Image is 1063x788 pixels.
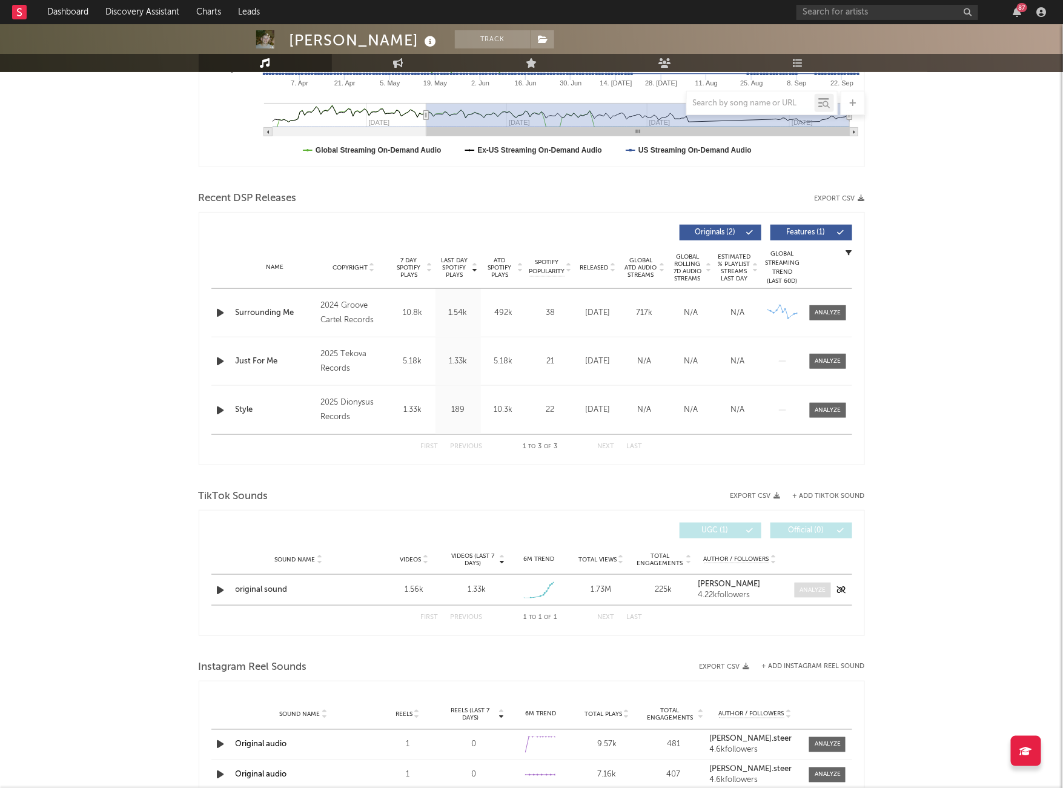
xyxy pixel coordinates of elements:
[671,253,704,282] span: Global Rolling 7D Audio Streams
[643,707,697,722] span: Total Engagements
[796,5,978,20] input: Search for artists
[393,356,432,368] div: 5.18k
[600,79,632,87] text: 14. [DATE]
[529,258,565,276] span: Spotify Popularity
[396,711,412,718] span: Reels
[423,79,448,87] text: 19. May
[477,146,602,154] text: Ex-US Streaming On-Demand Audio
[778,527,834,534] span: Official ( 0 )
[815,195,865,202] button: Export CSV
[275,556,316,563] span: Sound Name
[439,356,478,368] div: 1.33k
[544,615,551,620] span: of
[710,766,792,773] strong: [PERSON_NAME].steer
[291,79,308,87] text: 7. Apr
[451,614,483,621] button: Previous
[320,299,386,328] div: 2024 Groove Cartel Records
[529,356,572,368] div: 21
[710,766,801,774] a: [PERSON_NAME].steer
[698,580,782,589] a: [PERSON_NAME]
[710,735,801,744] a: [PERSON_NAME].steer
[471,79,489,87] text: 2. Jun
[236,356,315,368] a: Just For Me
[671,356,712,368] div: N/A
[643,739,704,751] div: 481
[718,356,758,368] div: N/A
[484,404,523,416] div: 10.3k
[793,493,865,500] button: + Add TikTok Sound
[830,79,853,87] text: 22. Sep
[507,440,574,454] div: 1 3 3
[704,555,769,563] span: Author / Followers
[578,356,618,368] div: [DATE]
[710,735,792,743] strong: [PERSON_NAME].steer
[624,257,658,279] span: Global ATD Audio Streams
[380,79,400,87] text: 5. May
[199,489,268,504] span: TikTok Sounds
[468,584,486,596] div: 1.33k
[730,492,781,500] button: Export CSV
[393,404,432,416] div: 1.33k
[484,307,523,319] div: 492k
[643,769,704,781] div: 407
[514,79,536,87] text: 16. Jun
[320,347,386,376] div: 2025 Tekova Records
[1013,7,1022,17] button: 87
[507,611,574,625] div: 1 1 1
[598,443,615,450] button: Next
[334,79,355,87] text: 21. Apr
[719,710,784,718] span: Author / Followers
[778,229,834,236] span: Features ( 1 )
[578,307,618,319] div: [DATE]
[439,307,478,319] div: 1.54k
[236,263,315,272] div: Name
[393,307,432,319] div: 10.8k
[421,443,439,450] button: First
[236,404,315,416] a: Style
[199,660,307,675] span: Instagram Reel Sounds
[770,225,852,240] button: Features(1)
[529,615,536,620] span: to
[484,356,523,368] div: 5.18k
[444,707,497,722] span: Reels (last 7 days)
[439,257,471,279] span: Last Day Spotify Plays
[577,769,637,781] div: 7.16k
[451,443,483,450] button: Previous
[635,552,684,567] span: Total Engagements
[377,769,438,781] div: 1
[279,711,320,718] span: Sound Name
[671,404,712,416] div: N/A
[695,79,717,87] text: 11. Aug
[700,663,750,670] button: Export CSV
[573,584,629,596] div: 1.73M
[448,552,497,567] span: Videos (last 7 days)
[645,79,677,87] text: 28. [DATE]
[236,584,362,596] a: original sound
[680,225,761,240] button: Originals(2)
[377,739,438,751] div: 1
[718,307,758,319] div: N/A
[439,404,478,416] div: 189
[635,584,692,596] div: 225k
[528,444,535,449] span: to
[511,555,567,564] div: 6M Trend
[578,404,618,416] div: [DATE]
[687,99,815,108] input: Search by song name or URL
[320,396,386,425] div: 2025 Dionysus Records
[718,404,758,416] div: N/A
[598,614,615,621] button: Next
[781,493,865,500] button: + Add TikTok Sound
[762,663,865,670] button: + Add Instagram Reel Sound
[624,356,665,368] div: N/A
[770,523,852,538] button: Official(0)
[718,253,751,282] span: Estimated % Playlist Streams Last Day
[698,591,782,600] div: 4.22k followers
[764,250,801,286] div: Global Streaming Trend (Last 60D)
[529,404,572,416] div: 22
[455,30,531,48] button: Track
[580,264,609,271] span: Released
[671,307,712,319] div: N/A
